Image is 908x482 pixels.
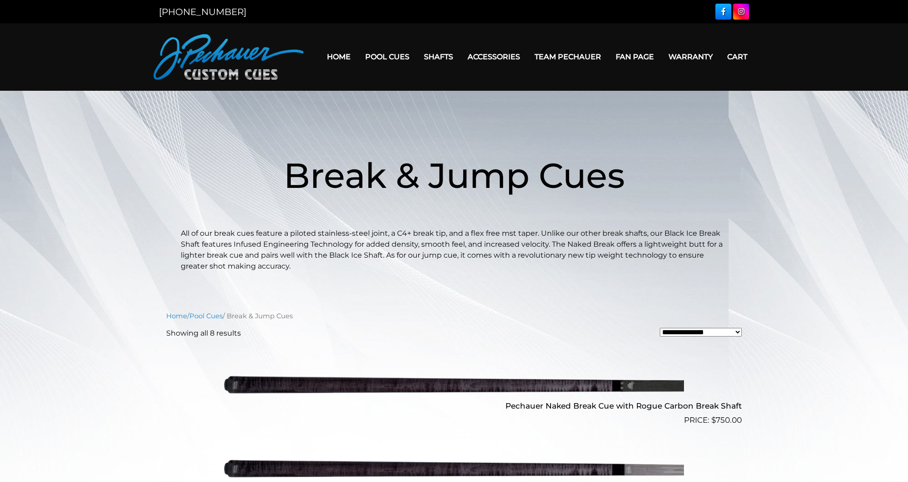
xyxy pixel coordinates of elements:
[660,328,742,337] select: Shop order
[417,45,460,68] a: Shafts
[166,398,742,415] h2: Pechauer Naked Break Cue with Rogue Carbon Break Shaft
[527,45,608,68] a: Team Pechauer
[284,154,625,197] span: Break & Jump Cues
[661,45,720,68] a: Warranty
[358,45,417,68] a: Pool Cues
[189,312,223,320] a: Pool Cues
[224,346,684,423] img: Pechauer Naked Break Cue with Rogue Carbon Break Shaft
[320,45,358,68] a: Home
[166,311,742,321] nav: Breadcrumb
[166,312,187,320] a: Home
[166,328,241,339] p: Showing all 8 results
[166,346,742,426] a: Pechauer Naked Break Cue with Rogue Carbon Break Shaft $750.00
[720,45,755,68] a: Cart
[181,228,727,272] p: All of our break cues feature a piloted stainless-steel joint, a C4+ break tip, and a flex free m...
[711,415,716,425] span: $
[159,6,246,17] a: [PHONE_NUMBER]
[711,415,742,425] bdi: 750.00
[608,45,661,68] a: Fan Page
[153,34,304,80] img: Pechauer Custom Cues
[460,45,527,68] a: Accessories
